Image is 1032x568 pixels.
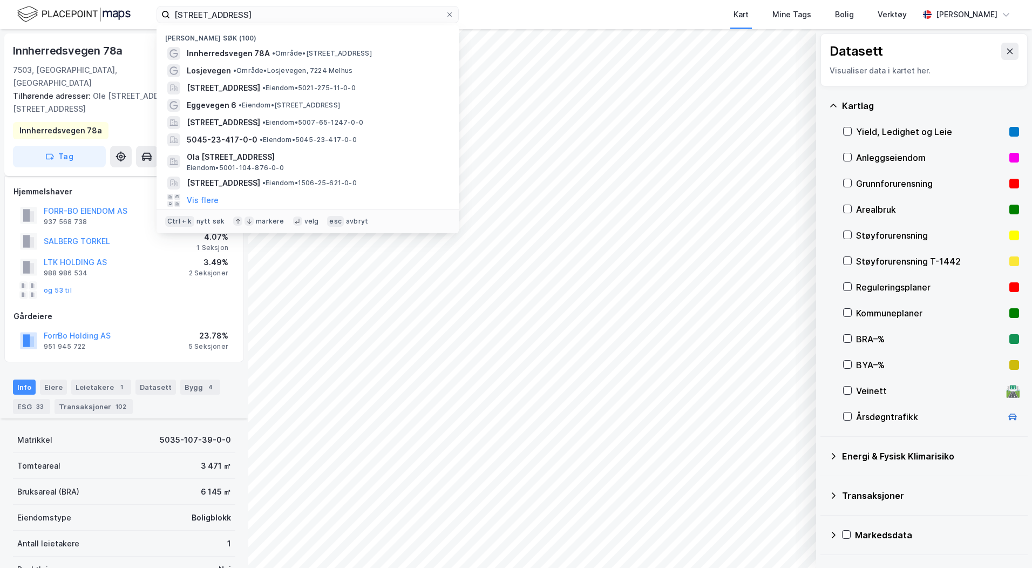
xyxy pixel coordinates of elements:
div: Yield, Ledighet og Leie [856,125,1005,138]
div: Bolig [835,8,854,21]
div: Boligblokk [192,511,231,524]
div: Transaksjoner [55,399,133,414]
iframe: Chat Widget [978,516,1032,568]
div: [PERSON_NAME] søk (100) [157,25,459,45]
div: Markedsdata [855,529,1019,542]
div: Veinett [856,384,1002,397]
div: Kommuneplaner [856,307,1005,320]
div: esc [327,216,344,227]
div: markere [256,217,284,226]
span: [STREET_ADDRESS] [187,177,260,190]
div: 102 [113,401,128,412]
div: nytt søk [196,217,225,226]
div: Visualiser data i kartet her. [830,64,1019,77]
div: Bruksareal (BRA) [17,485,79,498]
div: Kontrollprogram for chat [978,516,1032,568]
div: Årsdøgntrafikk [856,410,1002,423]
div: Transaksjoner [842,489,1019,502]
div: BYA–% [856,359,1005,371]
div: Datasett [830,43,883,60]
span: [STREET_ADDRESS] [187,116,260,129]
div: 3 471 ㎡ [201,459,231,472]
span: • [262,84,266,92]
span: • [239,101,242,109]
div: 1 [227,537,231,550]
div: 5 Seksjoner [188,342,228,351]
div: 33 [34,401,46,412]
div: Støyforurensning T-1442 [856,255,1005,268]
div: Gårdeiere [13,310,235,323]
span: Eiendom • 1506-25-621-0-0 [262,179,357,187]
div: 3.49% [189,256,228,269]
div: Bygg [180,380,220,395]
div: velg [304,217,319,226]
span: Område • Losjevegen, 7224 Melhus [233,66,352,75]
span: [STREET_ADDRESS] [187,82,260,94]
div: Eiendomstype [17,511,71,524]
button: Vis flere [187,194,219,207]
div: Leietakere [71,380,131,395]
span: • [262,179,266,187]
div: Kart [734,8,749,21]
input: Søk på adresse, matrikkel, gårdeiere, leietakere eller personer [170,6,445,23]
div: 23.78% [188,329,228,342]
div: Grunnforurensning [856,177,1005,190]
span: Eiendom • [STREET_ADDRESS] [239,101,340,110]
div: Verktøy [878,8,907,21]
div: Mine Tags [772,8,811,21]
span: Ola [STREET_ADDRESS] [187,151,446,164]
div: Ctrl + k [165,216,194,227]
span: 5045-23-417-0-0 [187,133,257,146]
div: Matrikkel [17,434,52,447]
div: avbryt [346,217,368,226]
div: ESG [13,399,50,414]
span: • [260,136,263,144]
div: Støyforurensning [856,229,1005,242]
span: Tilhørende adresser: [13,91,93,100]
span: Eiendom • 5021-275-11-0-0 [262,84,356,92]
div: Reguleringsplaner [856,281,1005,294]
div: 7503, [GEOGRAPHIC_DATA], [GEOGRAPHIC_DATA] [13,64,180,90]
div: 4 [205,382,216,393]
div: 988 986 534 [44,269,87,278]
div: Info [13,380,36,395]
span: • [233,66,236,75]
div: Tomteareal [17,459,60,472]
span: Eiendom • 5001-104-876-0-0 [187,164,284,172]
span: Eiendom • 5007-65-1247-0-0 [262,118,363,127]
button: Tag [13,146,106,167]
span: • [262,118,266,126]
div: Antall leietakere [17,537,79,550]
div: [PERSON_NAME] [936,8,997,21]
div: Innherredsvegen 78a [19,124,102,137]
span: • [272,49,275,57]
div: Hjemmelshaver [13,185,235,198]
img: logo.f888ab2527a4732fd821a326f86c7f29.svg [17,5,131,24]
div: 2 Seksjoner [189,269,228,278]
div: Eiere [40,380,67,395]
div: Kartlag [842,99,1019,112]
div: 1 [116,382,127,393]
div: 951 945 722 [44,342,85,351]
div: Datasett [135,380,176,395]
div: Energi & Fysisk Klimarisiko [842,450,1019,463]
span: Eiendom • 5045-23-417-0-0 [260,136,357,144]
span: Losjevegen [187,64,231,77]
div: Innherredsvegen 78a [13,42,125,59]
span: Område • [STREET_ADDRESS] [272,49,372,58]
div: Anleggseiendom [856,151,1005,164]
div: 4.07% [196,231,228,244]
div: BRA–% [856,333,1005,346]
span: Innherredsvegen 78A [187,47,270,60]
div: 937 568 738 [44,218,87,226]
div: 🛣️ [1006,384,1020,398]
span: Eggevegen 6 [187,99,236,112]
div: 6 145 ㎡ [201,485,231,498]
div: Ole [STREET_ADDRESS], [STREET_ADDRESS] [13,90,227,116]
div: Arealbruk [856,203,1005,216]
div: 1 Seksjon [196,244,228,252]
div: 5035-107-39-0-0 [160,434,231,447]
